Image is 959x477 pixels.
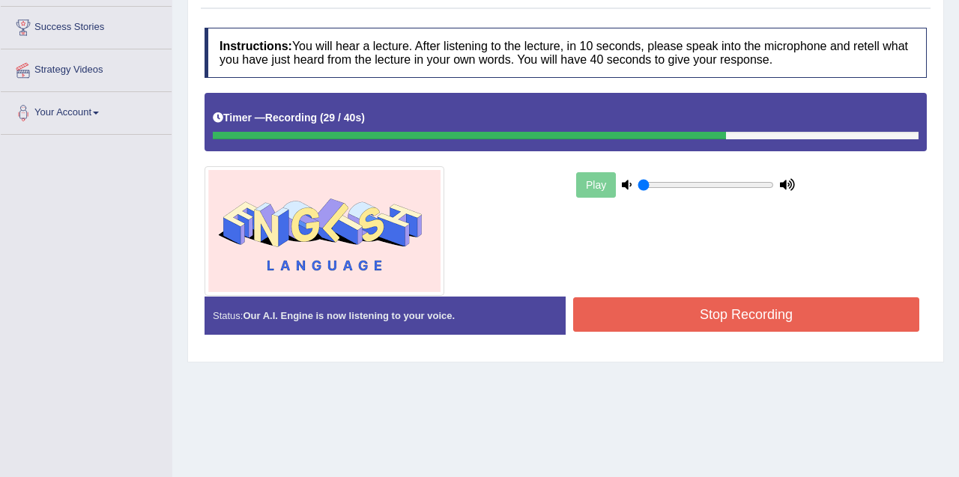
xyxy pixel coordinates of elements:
b: Instructions: [220,40,292,52]
h4: You will hear a lecture. After listening to the lecture, in 10 seconds, please speak into the mic... [205,28,927,78]
b: ( [320,112,324,124]
a: Strategy Videos [1,49,172,87]
button: Stop Recording [573,297,919,332]
h5: Timer — [213,112,365,124]
b: Recording [265,112,317,124]
b: ) [361,112,365,124]
a: Your Account [1,92,172,130]
div: Status: [205,297,566,335]
b: 29 / 40s [324,112,362,124]
strong: Our A.I. Engine is now listening to your voice. [243,310,455,321]
a: Success Stories [1,7,172,44]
